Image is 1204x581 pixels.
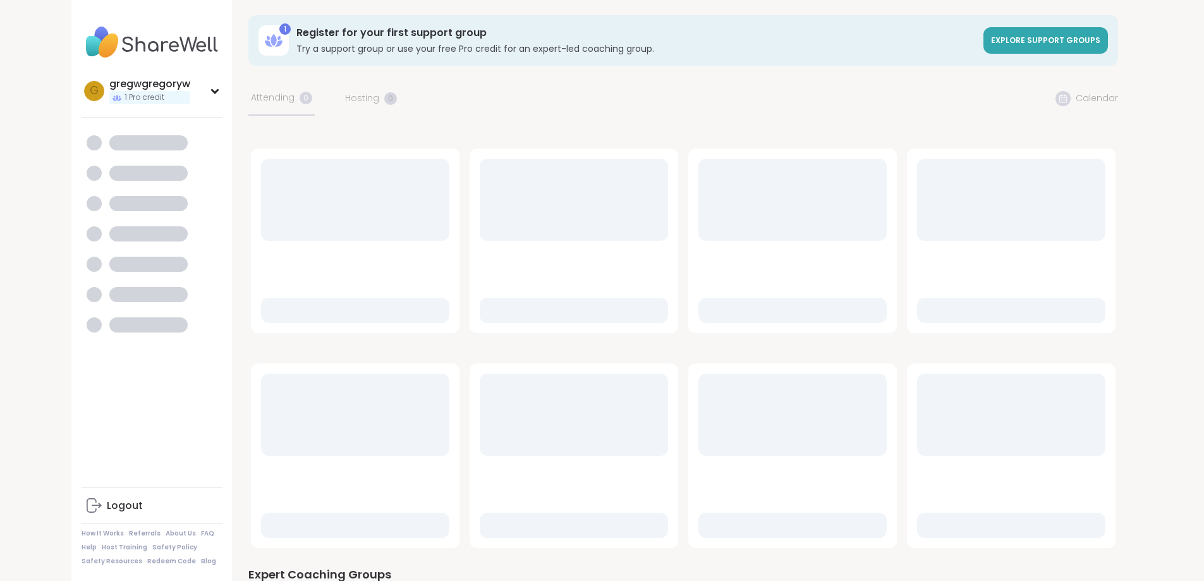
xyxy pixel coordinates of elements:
[82,557,142,566] a: Safety Resources
[102,543,147,552] a: Host Training
[129,529,161,538] a: Referrals
[152,543,197,552] a: Safety Policy
[201,529,214,538] a: FAQ
[90,83,99,99] span: g
[109,77,190,91] div: gregwgregoryw
[296,42,976,55] h3: Try a support group or use your free Pro credit for an expert-led coaching group.
[82,529,124,538] a: How It Works
[296,26,976,40] h3: Register for your first support group
[991,35,1100,46] span: Explore support groups
[107,499,143,513] div: Logout
[279,23,291,35] div: 1
[147,557,196,566] a: Redeem Code
[82,543,97,552] a: Help
[201,557,216,566] a: Blog
[166,529,196,538] a: About Us
[125,92,164,103] span: 1 Pro credit
[82,491,222,521] a: Logout
[983,27,1108,54] a: Explore support groups
[82,20,222,64] img: ShareWell Nav Logo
